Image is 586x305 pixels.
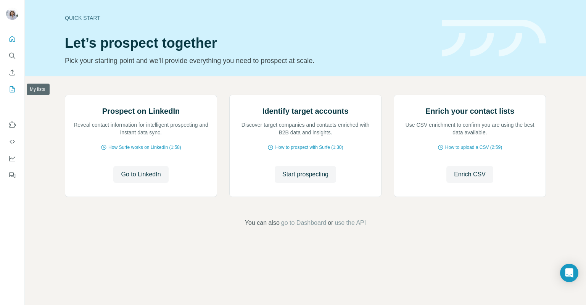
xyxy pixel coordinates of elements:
[6,8,18,20] img: Avatar
[328,218,333,228] span: or
[6,152,18,165] button: Dashboard
[6,66,18,79] button: Enrich CSV
[560,264,578,282] div: Open Intercom Messenger
[282,170,328,179] span: Start prospecting
[6,168,18,182] button: Feedback
[402,121,538,136] p: Use CSV enrichment to confirm you are using the best data available.
[335,218,366,228] button: use the API
[6,49,18,63] button: Search
[65,14,433,22] div: Quick start
[275,166,336,183] button: Start prospecting
[121,170,161,179] span: Go to LinkedIn
[454,170,486,179] span: Enrich CSV
[6,32,18,46] button: Quick start
[108,144,181,151] span: How Surfe works on LinkedIn (1:58)
[442,20,546,57] img: banner
[73,121,209,136] p: Reveal contact information for intelligent prospecting and instant data sync.
[65,36,433,51] h1: Let’s prospect together
[262,106,349,116] h2: Identify target accounts
[102,106,180,116] h2: Prospect on LinkedIn
[6,82,18,96] button: My lists
[245,218,280,228] span: You can also
[237,121,373,136] p: Discover target companies and contacts enriched with B2B data and insights.
[445,144,502,151] span: How to upload a CSV (2:59)
[425,106,514,116] h2: Enrich your contact lists
[446,166,493,183] button: Enrich CSV
[113,166,168,183] button: Go to LinkedIn
[65,55,433,66] p: Pick your starting point and we’ll provide everything you need to prospect at scale.
[6,135,18,148] button: Use Surfe API
[6,118,18,132] button: Use Surfe on LinkedIn
[281,218,326,228] button: go to Dashboard
[275,144,343,151] span: How to prospect with Surfe (1:30)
